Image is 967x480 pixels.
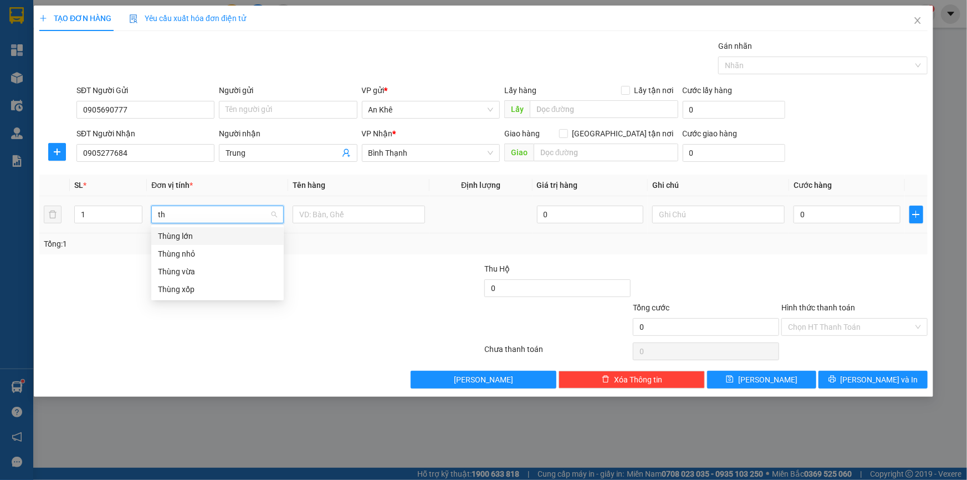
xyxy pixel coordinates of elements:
label: Cước giao hàng [683,129,738,138]
div: Thùng xốp [158,283,277,295]
div: Chưa thanh toán [484,343,632,362]
div: Thùng vừa [151,263,284,280]
span: Cước hàng [794,181,832,190]
span: Giao [504,144,534,161]
input: Ghi Chú [652,206,785,223]
span: plus [910,210,923,219]
div: 0963361089 [106,36,195,52]
span: VP Nhận [362,129,393,138]
span: TẠO ĐƠN HÀNG [39,14,111,23]
button: deleteXóa Thông tin [559,371,705,389]
div: SĐT Người Nhận [76,127,214,140]
label: Gán nhãn [718,42,752,50]
button: save[PERSON_NAME] [707,371,816,389]
div: 110.000 [8,58,100,72]
button: Close [902,6,933,37]
span: delete [602,375,610,384]
input: Cước lấy hàng [683,101,785,119]
span: SL [74,181,83,190]
button: plus [909,206,923,223]
div: Thùng nhỏ [158,248,277,260]
div: 0375432379 [9,36,98,52]
span: [PERSON_NAME] và In [841,374,918,386]
span: plus [49,147,65,156]
div: Thùng lớn [158,230,277,242]
span: Giao hàng [504,129,540,138]
div: Thùng xốp [151,280,284,298]
span: Gửi: [9,11,27,22]
span: Giá trị hàng [537,181,578,190]
span: Yêu cầu xuất hóa đơn điện tử [129,14,246,23]
div: VP gửi [362,84,500,96]
div: [PERSON_NAME] [9,23,98,36]
span: Lấy tận nơi [630,84,678,96]
img: icon [129,14,138,23]
div: SĐT Người Gửi [76,84,214,96]
div: Thùng nhỏ [151,245,284,263]
input: Dọc đường [534,144,678,161]
div: Tên hàng: do an ( : 2 ) [9,78,195,92]
div: Người nhận [219,127,357,140]
button: plus [48,143,66,161]
button: [PERSON_NAME] [411,371,557,389]
span: [PERSON_NAME] [738,374,797,386]
button: delete [44,206,62,223]
div: An Khê [9,9,98,23]
th: Ghi chú [648,175,789,196]
label: Hình thức thanh toán [781,303,855,312]
div: Thùng vừa [158,265,277,278]
input: Dọc đường [530,100,678,118]
input: 0 [537,206,644,223]
span: Tên hàng [293,181,325,190]
span: Lấy [504,100,530,118]
span: user-add [342,149,351,157]
span: SL [105,77,120,93]
label: Cước lấy hàng [683,86,733,95]
span: [PERSON_NAME] [454,374,513,386]
span: Thu Hộ [484,264,510,273]
span: Lấy hàng [504,86,536,95]
div: Người gửi [219,84,357,96]
div: Thùng lớn [151,227,284,245]
span: Tổng cước [633,303,669,312]
input: VD: Bàn, Ghế [293,206,425,223]
div: Tổng: 1 [44,238,374,250]
span: Đơn vị tính [151,181,193,190]
span: Nhận: [106,11,132,22]
span: printer [828,375,836,384]
input: Cước giao hàng [683,144,785,162]
span: An Khê [369,101,493,118]
span: [GEOGRAPHIC_DATA] tận nơi [568,127,678,140]
span: CR : [8,59,25,71]
button: printer[PERSON_NAME] và In [818,371,928,389]
span: Định lượng [461,181,500,190]
span: Xóa Thông tin [614,374,662,386]
span: close [913,16,922,25]
span: plus [39,14,47,22]
div: Bình Thạnh [106,9,195,23]
span: Bình Thạnh [369,145,493,161]
span: save [726,375,734,384]
div: Hạnh [106,23,195,36]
